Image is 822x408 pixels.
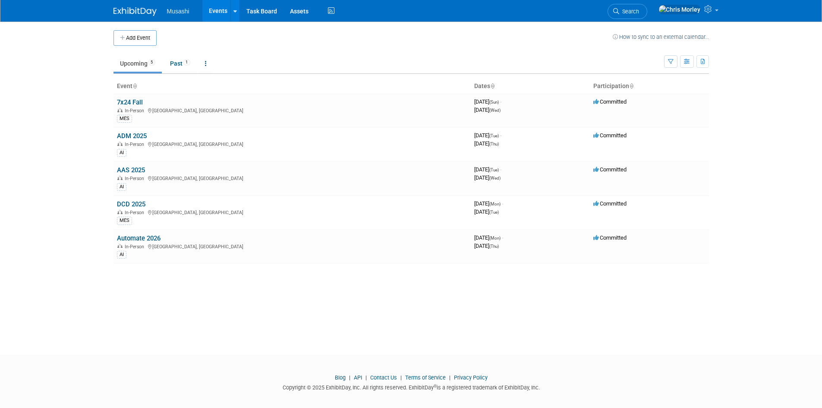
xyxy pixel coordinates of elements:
a: Privacy Policy [454,374,488,381]
img: Chris Morley [658,5,701,14]
div: MES [117,217,132,225]
span: | [398,374,404,381]
span: [DATE] [474,140,499,147]
span: | [363,374,369,381]
span: Musashi [167,8,189,15]
span: - [502,200,503,207]
span: In-Person [125,210,147,215]
span: [DATE] [474,107,501,113]
span: [DATE] [474,174,501,181]
img: In-Person Event [117,108,123,112]
span: Committed [593,234,627,241]
span: (Tue) [489,210,499,215]
span: (Thu) [489,142,499,146]
div: AI [117,251,126,259]
span: In-Person [125,176,147,181]
span: (Tue) [489,133,499,138]
span: [DATE] [474,200,503,207]
a: Blog [335,374,346,381]
a: 7x24 Fall [117,98,143,106]
span: In-Person [125,142,147,147]
span: [DATE] [474,98,501,105]
span: | [347,374,353,381]
span: - [500,132,501,139]
a: API [354,374,362,381]
a: Search [608,4,647,19]
div: [GEOGRAPHIC_DATA], [GEOGRAPHIC_DATA] [117,243,467,250]
a: Sort by Start Date [490,82,494,89]
a: DCD 2025 [117,200,145,208]
a: How to sync to an external calendar... [613,34,709,40]
span: (Mon) [489,236,501,240]
sup: ® [434,384,437,389]
span: [DATE] [474,132,501,139]
span: In-Person [125,108,147,114]
div: MES [117,115,132,123]
span: 1 [183,59,190,66]
img: ExhibitDay [113,7,157,16]
span: Committed [593,166,627,173]
th: Event [113,79,471,94]
img: In-Person Event [117,244,123,248]
span: - [502,234,503,241]
span: Committed [593,98,627,105]
a: Automate 2026 [117,234,161,242]
span: In-Person [125,244,147,250]
span: Search [619,8,639,15]
span: (Mon) [489,202,501,206]
span: [DATE] [474,234,503,241]
span: (Wed) [489,176,501,180]
img: In-Person Event [117,176,123,180]
span: | [447,374,453,381]
span: [DATE] [474,243,499,249]
span: [DATE] [474,166,501,173]
span: Committed [593,132,627,139]
div: AI [117,149,126,157]
img: In-Person Event [117,210,123,214]
div: AI [117,183,126,191]
div: [GEOGRAPHIC_DATA], [GEOGRAPHIC_DATA] [117,209,467,215]
div: [GEOGRAPHIC_DATA], [GEOGRAPHIC_DATA] [117,174,467,181]
div: [GEOGRAPHIC_DATA], [GEOGRAPHIC_DATA] [117,107,467,114]
span: Committed [593,200,627,207]
button: Add Event [113,30,157,46]
th: Participation [590,79,709,94]
span: (Sun) [489,100,499,104]
a: Sort by Event Name [132,82,137,89]
span: - [500,98,501,105]
span: 5 [148,59,155,66]
a: ADM 2025 [117,132,147,140]
span: [DATE] [474,209,499,215]
a: Sort by Participation Type [629,82,633,89]
a: Contact Us [370,374,397,381]
span: - [500,166,501,173]
span: (Thu) [489,244,499,249]
a: Terms of Service [405,374,446,381]
span: (Wed) [489,108,501,113]
a: AAS 2025 [117,166,145,174]
span: (Tue) [489,168,499,172]
img: In-Person Event [117,142,123,146]
th: Dates [471,79,590,94]
a: Past1 [164,55,197,72]
div: [GEOGRAPHIC_DATA], [GEOGRAPHIC_DATA] [117,140,467,147]
a: Upcoming5 [113,55,162,72]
